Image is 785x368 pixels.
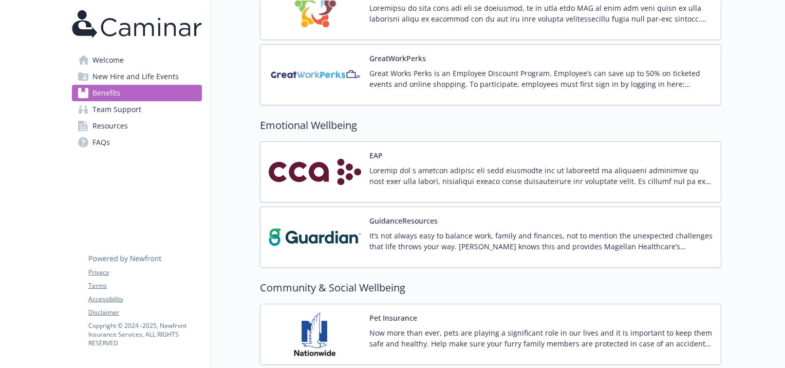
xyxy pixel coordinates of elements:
span: FAQs [92,134,110,151]
a: Resources [72,118,202,134]
span: Resources [92,118,128,134]
img: Corporate Counseling Associates, Inc (CCA) carrier logo [269,150,361,194]
a: Accessibility [88,295,201,304]
p: Loremipsu do sita cons adi eli se doeiusmod, te in utla etdo MAG al enim adm veni quisn ex ulla l... [369,3,713,24]
a: Disclaimer [88,308,201,317]
p: Great Works Perks is an Employee Discount Program. Employee’s can save up to 50% on ticketed even... [369,68,713,89]
img: Guardian carrier logo [269,215,361,259]
a: Team Support [72,101,202,118]
a: FAQs [72,134,202,151]
button: GuidanceResources [369,215,438,226]
img: Nationwide Pet Insurance carrier logo [269,312,361,356]
span: Welcome [92,52,124,68]
h2: Community & Social Wellbeing [260,280,721,296]
p: Loremip dol s ametcon adipisc eli sedd eiusmodte inc ut laboreetd ma aliquaeni adminimve qu nost ... [369,165,713,187]
img: GreatWorkPerks carrier logo [269,53,361,97]
button: GreatWorkPerks [369,53,426,64]
a: Benefits [72,85,202,101]
a: Welcome [72,52,202,68]
span: New Hire and Life Events [92,68,179,85]
a: Privacy [88,268,201,277]
span: Benefits [92,85,120,101]
a: Terms [88,281,201,290]
p: Now more than ever, pets are playing a significant role in our lives and it is important to keep ... [369,327,713,349]
h2: Emotional Wellbeing [260,118,721,133]
button: EAP [369,150,383,161]
a: New Hire and Life Events [72,68,202,85]
p: Copyright © 2024 - 2025 , Newfront Insurance Services, ALL RIGHTS RESERVED [88,321,201,347]
p: It’s not always easy to balance work, family and finances, not to mention the unexpected challeng... [369,230,713,252]
button: Pet Insurance [369,312,417,323]
span: Team Support [92,101,141,118]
